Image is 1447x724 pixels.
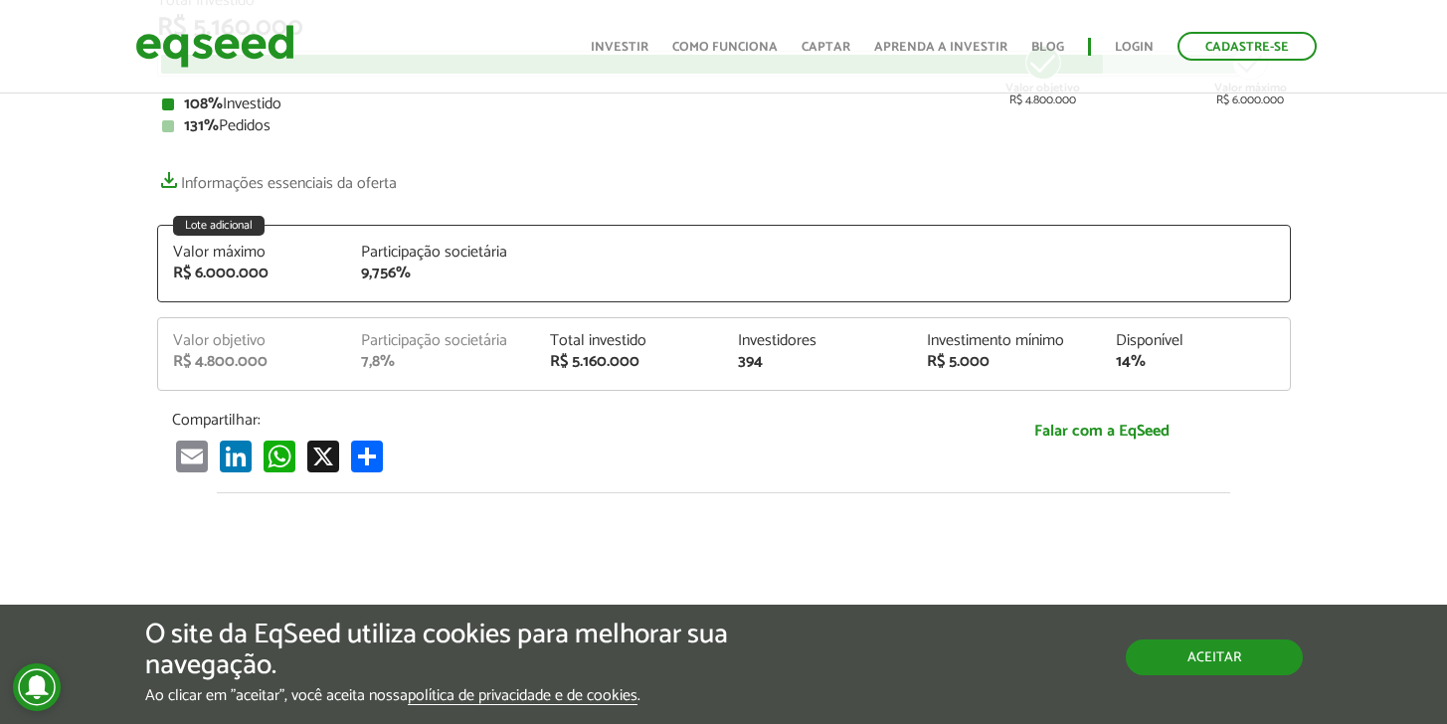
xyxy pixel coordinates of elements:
[260,440,299,472] a: WhatsApp
[347,440,387,472] a: Compartilhar
[550,333,709,349] div: Total investido
[1115,41,1154,54] a: Login
[672,41,778,54] a: Como funciona
[1126,639,1303,675] button: Aceitar
[927,333,1086,349] div: Investimento mínimo
[1031,41,1064,54] a: Blog
[1116,354,1275,370] div: 14%
[738,354,897,370] div: 394
[303,440,343,472] a: X
[173,266,332,281] div: R$ 6.000.000
[162,96,1286,112] div: Investido
[928,411,1276,452] a: Falar com a EqSeed
[361,245,520,261] div: Participação societária
[408,688,637,705] a: política de privacidade e de cookies
[361,266,520,281] div: 9,756%
[1005,43,1080,106] div: R$ 4.800.000
[738,333,897,349] div: Investidores
[173,333,332,349] div: Valor objetivo
[216,440,256,472] a: LinkedIn
[874,41,1007,54] a: Aprenda a investir
[1214,43,1287,106] div: R$ 6.000.000
[173,354,332,370] div: R$ 4.800.000
[184,112,219,139] strong: 131%
[172,440,212,472] a: Email
[1177,32,1317,61] a: Cadastre-se
[361,354,520,370] div: 7,8%
[361,333,520,349] div: Participação societária
[145,620,839,681] h5: O site da EqSeed utiliza cookies para melhorar sua navegação.
[173,245,332,261] div: Valor máximo
[927,354,1086,370] div: R$ 5.000
[1116,333,1275,349] div: Disponível
[135,20,294,73] img: EqSeed
[591,41,648,54] a: Investir
[157,164,397,192] a: Informações essenciais da oferta
[184,90,223,117] strong: 108%
[550,354,709,370] div: R$ 5.160.000
[162,118,1286,134] div: Pedidos
[145,686,839,705] p: Ao clicar em "aceitar", você aceita nossa .
[802,41,850,54] a: Captar
[173,216,265,236] div: Lote adicional
[172,411,898,430] p: Compartilhar:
